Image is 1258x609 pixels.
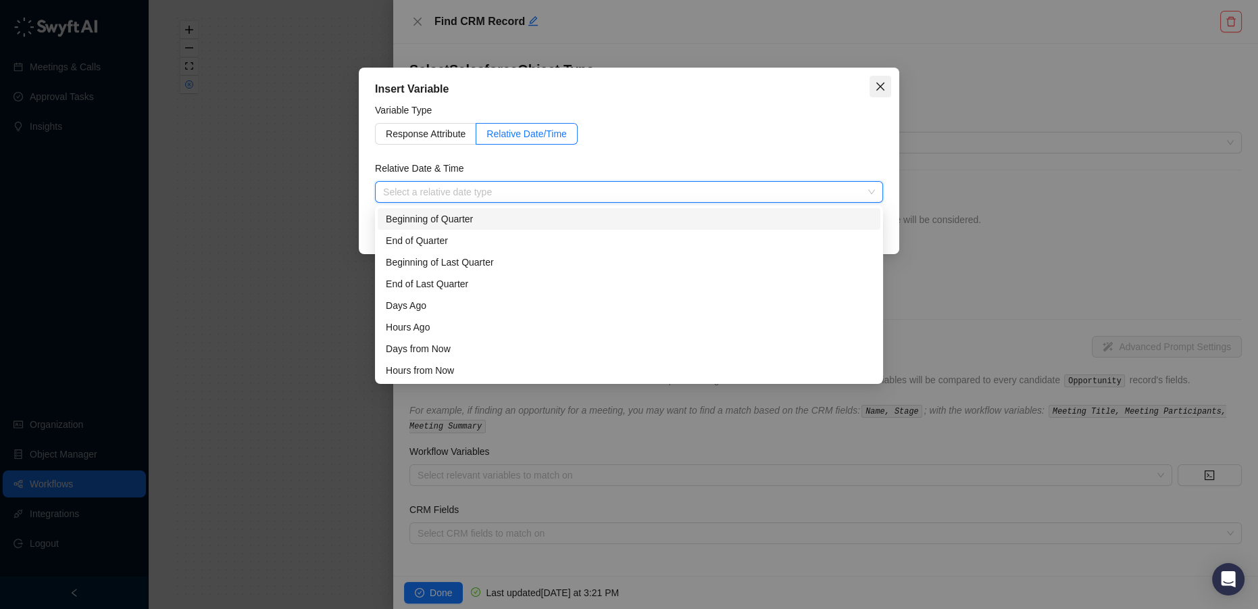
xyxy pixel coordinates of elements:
div: End of Quarter [378,230,880,251]
div: End of Last Quarter [378,273,880,295]
div: Beginning of Quarter [386,212,872,226]
label: Variable Type [375,103,441,118]
div: Days from Now [378,338,880,360]
div: Hours Ago [386,320,872,335]
div: Beginning of Last Quarter [386,255,872,270]
div: Open Intercom Messenger [1212,563,1244,595]
div: Beginning of Last Quarter [378,251,880,273]
div: Hours from Now [378,360,880,381]
div: Hours from Now [386,363,872,378]
div: Insert Variable [375,81,883,97]
span: Response Attribute [386,128,466,139]
button: Close [870,76,891,97]
span: Relative Date/Time [486,128,567,139]
div: Days from Now [386,341,872,356]
div: End of Last Quarter [386,276,872,291]
div: Beginning of Quarter [378,208,880,230]
label: Relative Date & Time [375,161,473,176]
div: Days Ago [386,298,872,313]
span: close [875,81,886,92]
div: Days Ago [378,295,880,316]
div: End of Quarter [386,233,872,248]
div: Hours Ago [378,316,880,338]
